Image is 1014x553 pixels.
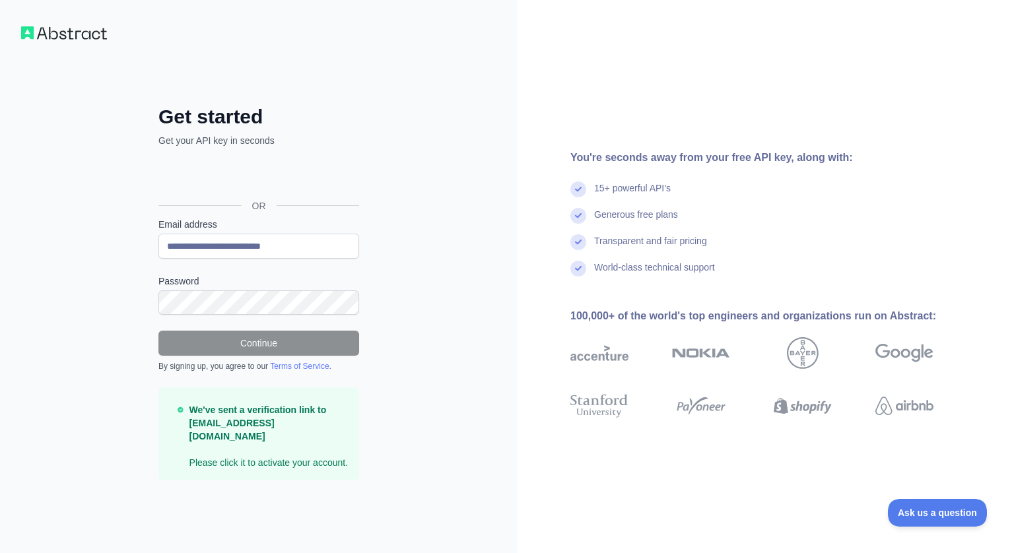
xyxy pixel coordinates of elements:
[888,499,988,527] iframe: Toggle Customer Support
[594,234,707,261] div: Transparent and fair pricing
[875,391,933,420] img: airbnb
[787,337,819,369] img: bayer
[570,181,586,197] img: check mark
[570,337,628,369] img: accenture
[21,26,107,40] img: Workflow
[189,403,349,469] p: Please click it to activate your account.
[570,234,586,250] img: check mark
[570,391,628,420] img: stanford university
[189,405,327,441] strong: We've sent a verification link to [EMAIL_ADDRESS][DOMAIN_NAME]
[158,275,359,288] label: Password
[594,208,678,234] div: Generous free plans
[158,331,359,356] button: Continue
[158,134,359,147] p: Get your API key in seconds
[242,199,277,212] span: OR
[672,337,730,369] img: nokia
[570,150,976,166] div: You're seconds away from your free API key, along with:
[158,361,359,372] div: By signing up, you agree to our .
[774,391,832,420] img: shopify
[270,362,329,371] a: Terms of Service
[875,337,933,369] img: google
[570,208,586,224] img: check mark
[594,181,671,208] div: 15+ powerful API's
[152,162,363,191] iframe: Botão "Fazer login com o Google"
[570,261,586,276] img: check mark
[594,261,715,287] div: World-class technical support
[158,105,359,129] h2: Get started
[672,391,730,420] img: payoneer
[570,308,976,324] div: 100,000+ of the world's top engineers and organizations run on Abstract:
[158,218,359,231] label: Email address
